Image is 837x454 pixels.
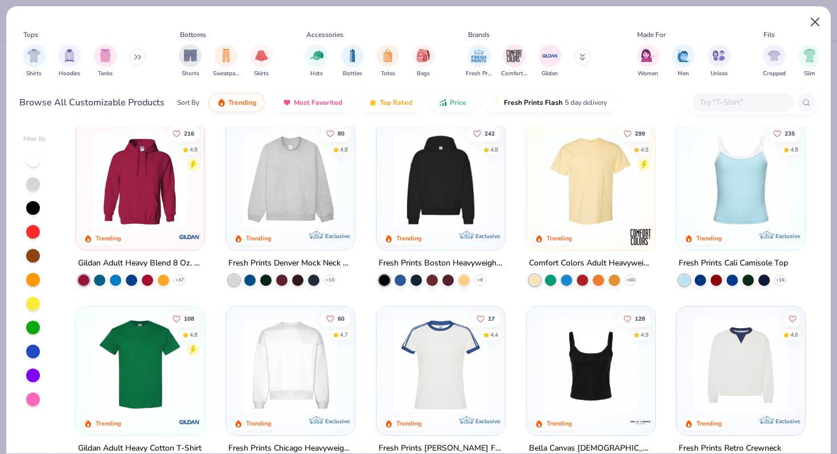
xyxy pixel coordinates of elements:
[699,96,786,109] input: Try "T-Shirt"
[798,44,821,78] button: filter button
[430,93,475,112] button: Price
[635,316,645,321] span: 128
[641,49,654,62] img: Women Image
[417,69,430,78] span: Bags
[179,44,202,78] button: filter button
[635,130,645,136] span: 299
[58,44,81,78] div: filter for Hoodies
[678,69,689,78] span: Men
[538,133,644,227] img: 029b8af0-80e6-406f-9fdc-fdf898547912
[494,318,600,412] img: 77058d13-6681-46a4-a602-40ee85a356b7
[99,49,112,62] img: Tanks Image
[184,49,197,62] img: Shorts Image
[643,133,749,227] img: e55d29c3-c55d-459c-bfd9-9b1c499ab3c6
[776,277,785,284] span: + 16
[190,330,198,339] div: 4.8
[388,133,494,227] img: 91acfc32-fd48-4d6b-bdad-a4c1a30ac3fc
[803,49,816,62] img: Slim Image
[763,44,786,78] div: filter for Cropped
[768,125,801,141] button: Like
[381,49,394,62] img: Totes Image
[94,44,117,78] div: filter for Tanks
[250,44,273,78] div: filter for Skirts
[688,133,794,227] img: a25d9891-da96-49f3-a35e-76288174bf3a
[26,69,42,78] span: Shirts
[19,96,165,109] div: Browse All Customizable Products
[466,69,492,78] span: Fresh Prints
[450,98,466,107] span: Price
[326,277,334,284] span: + 10
[379,256,503,271] div: Fresh Prints Boston Heavyweight Hoodie
[672,44,695,78] button: filter button
[763,44,786,78] button: filter button
[477,277,483,284] span: + 9
[381,69,395,78] span: Totes
[637,44,659,78] button: filter button
[776,232,800,240] span: Exclusive
[679,256,788,271] div: Fresh Prints Cali Camisole Top
[466,44,492,78] div: filter for Fresh Prints
[791,145,799,154] div: 4.8
[87,133,193,227] img: 01756b78-01f6-4cc6-8d8a-3c30c1a0c8ac
[23,44,46,78] div: filter for Shirts
[641,145,649,154] div: 4.9
[618,310,651,326] button: Like
[294,98,342,107] span: Most Favorited
[346,49,359,62] img: Bottles Image
[688,318,794,412] img: 3abb6cdb-110e-4e18-92a0-dbcd4e53f056
[785,130,795,136] span: 235
[282,98,292,107] img: most_fav.gif
[490,330,498,339] div: 4.4
[360,93,421,112] button: Top Rated
[274,93,351,112] button: Most Favorited
[237,133,343,227] img: f5d85501-0dbb-4ee4-b115-c08fa3845d83
[338,130,344,136] span: 80
[470,47,487,64] img: Fresh Prints Image
[488,316,495,321] span: 17
[310,69,323,78] span: Hats
[629,226,651,248] img: Comfort Colors logo
[368,98,378,107] img: TopRated.gif
[306,30,343,40] div: Accessories
[23,135,46,144] div: Filter By
[764,30,775,40] div: Fits
[217,98,226,107] img: trending.gif
[340,145,348,154] div: 4.8
[310,49,323,62] img: Hats Image
[641,330,649,339] div: 4.9
[175,277,184,284] span: + 37
[178,226,201,248] img: Gildan logo
[565,96,607,109] span: 5 day delivery
[380,98,412,107] span: Top Rated
[59,69,80,78] span: Hoodies
[208,93,265,112] button: Trending
[213,44,239,78] div: filter for Sweatpants
[179,44,202,78] div: filter for Shorts
[672,44,695,78] div: filter for Men
[58,44,81,78] button: filter button
[254,69,269,78] span: Skirts
[785,310,801,326] button: Like
[501,69,527,78] span: Comfort Colors
[805,11,826,33] button: Close
[643,318,749,412] img: 80dc4ece-0e65-4f15-94a6-2a872a258fbd
[27,49,40,62] img: Shirts Image
[677,49,690,62] img: Men Image
[412,44,435,78] button: filter button
[182,69,199,78] span: Shorts
[237,318,343,412] img: 1358499d-a160-429c-9f1e-ad7a3dc244c9
[220,49,232,62] img: Sweatpants Image
[712,49,725,62] img: Unisex Image
[78,256,202,271] div: Gildan Adult Heavy Blend 8 Oz. 50/50 Hooded Sweatshirt
[87,318,193,412] img: db319196-8705-402d-8b46-62aaa07ed94f
[343,69,362,78] span: Bottles
[485,130,495,136] span: 242
[791,330,799,339] div: 4.6
[325,232,350,240] span: Exclusive
[228,256,352,271] div: Fresh Prints Denver Mock Neck Heavyweight Sweatshirt
[341,44,364,78] button: filter button
[180,30,206,40] div: Bottoms
[490,145,498,154] div: 4.8
[493,98,502,107] img: flash.gif
[305,44,328,78] div: filter for Hats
